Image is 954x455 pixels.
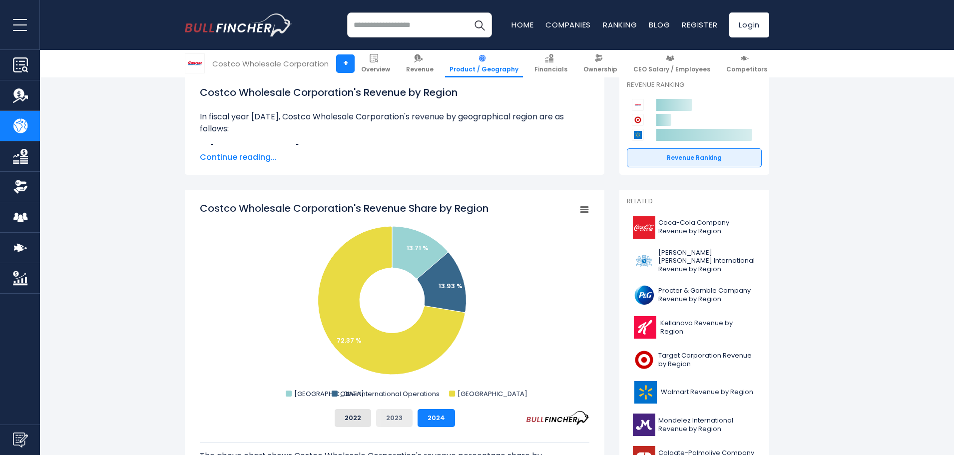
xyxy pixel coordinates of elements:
img: K logo [633,316,657,339]
img: Target Corporation competitors logo [632,114,644,126]
img: TGT logo [633,349,655,371]
img: WMT logo [633,381,658,404]
img: MDLZ logo [633,414,655,436]
text: [GEOGRAPHIC_DATA] [294,389,364,399]
text: 72.37 % [337,336,362,345]
div: Costco Wholesale Corporation [212,58,329,69]
span: Coca-Cola Company Revenue by Region [658,219,756,236]
a: Register [682,19,717,30]
span: Mondelez International Revenue by Region [658,417,756,434]
span: Kellanova Revenue by Region [660,319,756,336]
a: Walmart Revenue by Region [627,379,762,406]
a: Revenue [402,50,438,77]
p: In fiscal year [DATE], Costco Wholesale Corporation's revenue by geographical region are as follows: [200,111,589,135]
a: Coca-Cola Company Revenue by Region [627,214,762,241]
a: CEO Salary / Employees [629,50,715,77]
img: PM logo [633,250,655,272]
p: Revenue Ranking [627,81,762,89]
img: Costco Wholesale Corporation competitors logo [632,99,644,111]
a: Go to homepage [185,13,292,36]
img: Ownership [13,179,28,194]
text: Other International Operations [340,389,440,399]
b: [GEOGRAPHIC_DATA]: [210,143,301,154]
span: Procter & Gamble Company Revenue by Region [658,287,756,304]
a: Home [511,19,533,30]
a: + [336,54,355,73]
span: CEO Salary / Employees [633,65,710,73]
svg: Costco Wholesale Corporation's Revenue Share by Region [200,201,589,401]
a: Competitors [722,50,772,77]
span: Product / Geography [450,65,518,73]
a: Kellanova Revenue by Region [627,314,762,341]
a: Target Corporation Revenue by Region [627,346,762,374]
a: Ranking [603,19,637,30]
text: [GEOGRAPHIC_DATA] [458,389,527,399]
a: Ownership [579,50,622,77]
a: Companies [545,19,591,30]
button: Search [467,12,492,37]
p: Related [627,197,762,206]
a: Blog [649,19,670,30]
span: Financials [534,65,567,73]
span: Continue reading... [200,151,589,163]
span: Walmart Revenue by Region [661,388,753,397]
img: PG logo [633,284,655,306]
a: Product / Geography [445,50,523,77]
a: [PERSON_NAME] [PERSON_NAME] International Revenue by Region [627,246,762,277]
img: Walmart competitors logo [632,129,644,141]
a: Mondelez International Revenue by Region [627,411,762,439]
span: Competitors [726,65,767,73]
img: KO logo [633,216,655,239]
a: Revenue Ranking [627,148,762,167]
tspan: Costco Wholesale Corporation's Revenue Share by Region [200,201,488,215]
a: Financials [530,50,572,77]
text: 13.71 % [407,243,429,253]
span: Overview [361,65,390,73]
li: $34.87 B [200,143,589,155]
span: Target Corporation Revenue by Region [658,352,756,369]
span: Ownership [583,65,617,73]
img: bullfincher logo [185,13,292,36]
button: 2023 [376,409,413,427]
a: Procter & Gamble Company Revenue by Region [627,281,762,309]
span: Revenue [406,65,434,73]
h1: Costco Wholesale Corporation's Revenue by Region [200,85,589,100]
button: 2024 [418,409,455,427]
text: 13.93 % [439,281,463,291]
img: COST logo [185,54,204,73]
span: [PERSON_NAME] [PERSON_NAME] International Revenue by Region [658,249,756,274]
a: Overview [357,50,395,77]
a: Login [729,12,769,37]
button: 2022 [335,409,371,427]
